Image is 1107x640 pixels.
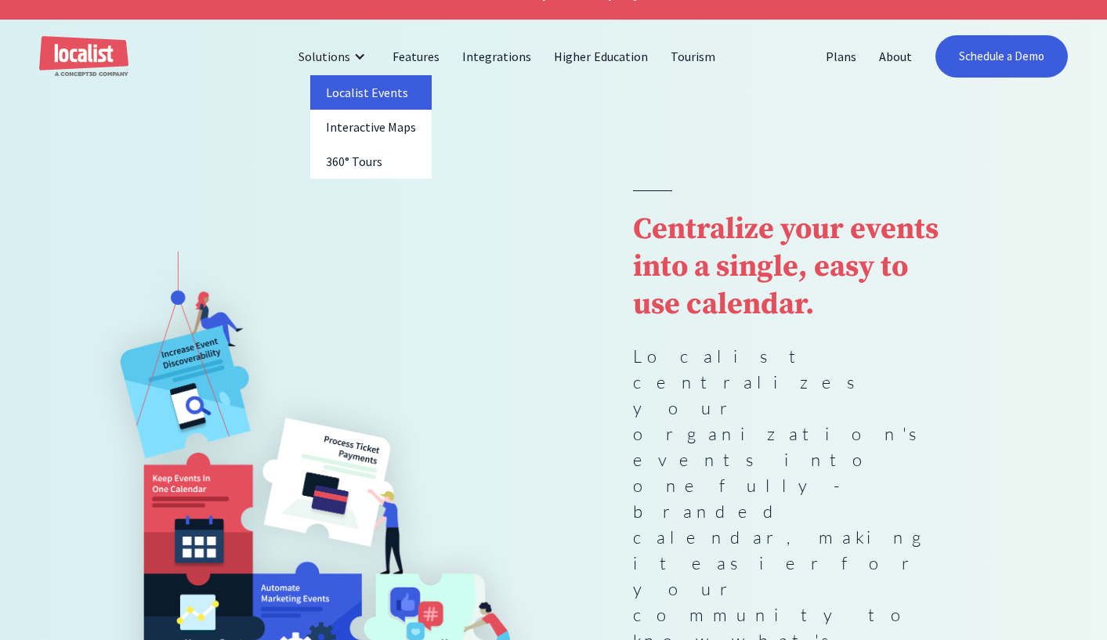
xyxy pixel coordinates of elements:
a: home [39,36,128,78]
div: Solutions [287,38,382,75]
a: About [868,38,924,75]
a: Integrations [451,38,543,75]
a: Schedule a Demo [935,35,1068,78]
nav: Solutions [310,75,432,179]
strong: Centralize your events into a single, easy to use calendar. [633,211,939,324]
a: Interactive Maps [310,110,432,144]
a: Plans [815,38,868,75]
a: Localist Events [310,75,432,110]
a: Higher Education [543,38,660,75]
a: Features [382,38,451,75]
a: Tourism [660,38,727,75]
div: Solutions [298,47,350,66]
a: 360° Tours [310,144,432,179]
